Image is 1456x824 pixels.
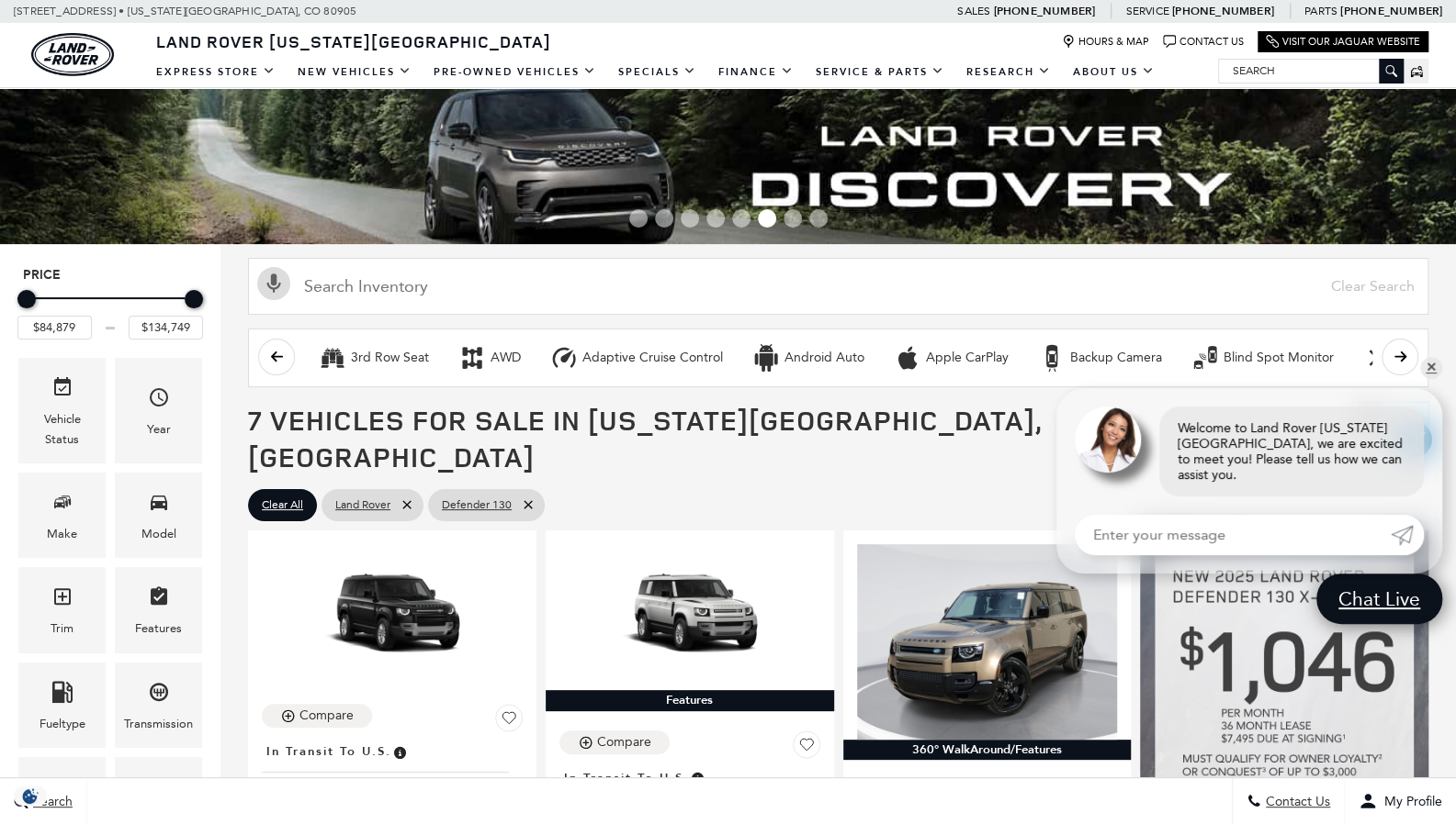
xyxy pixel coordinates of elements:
span: Vehicle has shipped from factory of origin. Estimated time of delivery to Retailer is on average ... [689,768,705,788]
a: In Transit to U.S.New 2025Defender 130 S 300PS [262,739,523,816]
div: Apple CarPlay [926,350,1009,366]
input: Minimum [17,316,92,340]
span: Vehicle [51,372,73,409]
button: Save Vehicle [793,730,820,765]
span: In Transit to U.S. [266,741,391,762]
a: Submit [1391,515,1424,555]
a: [PHONE_NUMBER] [993,4,1095,18]
div: Trim [51,618,73,639]
div: Welcome to Land Rover [US_STATE][GEOGRAPHIC_DATA], we are excited to meet you! Please tell us how... [1159,406,1424,496]
span: Parts [1304,5,1337,17]
span: My Profile [1377,794,1442,809]
span: Clear All [262,494,303,517]
a: New Vehicles [287,56,423,88]
div: Compare [299,707,354,724]
button: Adaptive Cruise ControlAdaptive Cruise Control [540,339,733,377]
span: Go to slide 1 [629,209,648,228]
img: 2025 LAND ROVER Defender 130 S 300PS [262,544,523,691]
a: land-rover [31,33,114,76]
span: Engine [148,771,170,808]
button: Open user profile menu [1345,778,1456,824]
button: AWDAWD [448,339,531,377]
img: Agent profile photo [1075,406,1141,473]
input: Search Inventory [248,258,1428,315]
span: Sales [957,5,990,17]
svg: Click to toggle on voice search [257,267,290,300]
a: [PHONE_NUMBER] [1172,4,1274,18]
button: Blind Spot MonitorBlind Spot Monitor [1181,339,1344,377]
button: 3rd Row Seat3rd Row Seat [309,339,439,377]
span: Vehicle has shipped from factory of origin. Estimated time of delivery to Retailer is on average ... [391,741,408,762]
a: Pre-Owned Vehicles [423,56,607,88]
div: Price [17,284,203,340]
div: FueltypeFueltype [18,663,106,748]
div: Bluetooth [1363,344,1391,372]
span: Go to slide 7 [784,209,802,228]
a: Land Rover [US_STATE][GEOGRAPHIC_DATA] [145,30,562,52]
div: Make [47,524,77,544]
span: Transmission [148,676,170,714]
span: Contact Us [1261,794,1330,809]
button: Backup CameraBackup Camera [1028,339,1172,377]
a: Specials [607,56,707,88]
span: Chat Live [1329,586,1429,611]
input: Maximum [129,316,203,340]
div: Transmission [124,714,193,734]
a: [PHONE_NUMBER] [1340,4,1442,18]
span: Land Rover [US_STATE][GEOGRAPHIC_DATA] [156,30,551,52]
button: Compare Vehicle [262,704,372,728]
a: EXPRESS STORE [145,56,287,88]
div: Year [147,419,171,440]
span: In Transit to U.S. [564,768,689,788]
span: Model [148,486,170,524]
div: Fueltype [40,714,85,734]
div: Vehicle Status [32,409,92,450]
img: Land Rover [31,33,114,76]
span: Go to slide 8 [809,209,828,228]
div: VehicleVehicle Status [18,358,106,463]
div: Features [135,618,182,639]
span: Service [1125,5,1168,17]
a: Research [955,56,1062,88]
span: Year [148,382,170,419]
span: Trim [51,581,73,618]
div: Blind Spot Monitor [1191,344,1219,372]
div: Android Auto [752,344,780,372]
div: 3rd Row Seat [319,344,346,372]
span: Land Rover [335,494,390,517]
button: Apple CarPlayApple CarPlay [884,339,1019,377]
span: Features [148,581,170,618]
span: Go to slide 3 [681,209,699,228]
div: Backup Camera [1038,344,1066,372]
h5: Price [23,267,198,284]
div: AWD [458,344,486,372]
button: scroll left [258,339,295,375]
button: Android AutoAndroid Auto [742,339,875,377]
a: Contact Us [1163,35,1244,49]
span: 7 Vehicles for Sale in [US_STATE][GEOGRAPHIC_DATA], [GEOGRAPHIC_DATA] [248,401,1042,475]
div: MakeMake [18,473,106,558]
img: 2025 LAND ROVER Defender 130 400PS S [559,544,820,691]
div: Model [141,524,176,544]
div: AWD [491,350,521,366]
div: Android Auto [784,350,864,366]
img: 2025 LAND ROVER Defender 130 X-Dynamic SE [857,544,1118,740]
div: 360° WalkAround/Features [843,740,1132,760]
div: TransmissionTransmission [115,663,202,748]
div: Blind Spot Monitor [1224,350,1334,366]
span: Go to slide 6 [758,209,776,228]
nav: Main Navigation [145,56,1166,88]
div: Backup Camera [1070,350,1162,366]
a: Finance [707,56,805,88]
div: Maximum Price [185,290,203,308]
div: ModelModel [115,473,202,558]
span: Make [51,486,73,524]
div: Adaptive Cruise Control [582,350,723,366]
div: TrimTrim [18,567,106,652]
a: About Us [1062,56,1166,88]
button: scroll right [1382,339,1418,375]
div: Apple CarPlay [894,344,921,372]
a: [STREET_ADDRESS] • [US_STATE][GEOGRAPHIC_DATA], CO 80905 [14,5,356,17]
span: Go to slide 4 [706,209,725,228]
button: Save Vehicle [495,704,523,739]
